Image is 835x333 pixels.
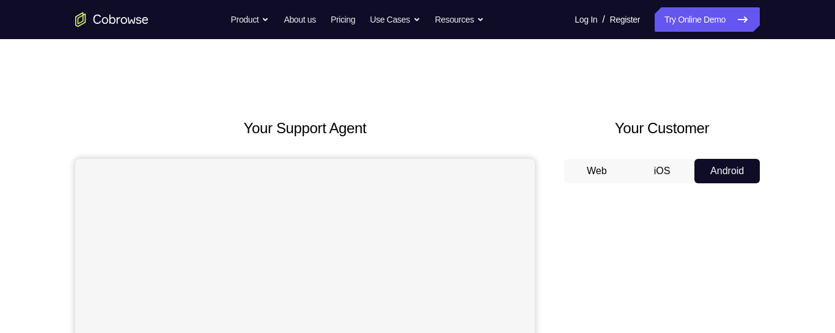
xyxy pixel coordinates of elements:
button: Resources [435,7,485,32]
h2: Your Support Agent [75,117,535,139]
a: Log In [575,7,597,32]
a: Pricing [331,7,355,32]
button: Product [231,7,270,32]
button: iOS [630,159,695,183]
h2: Your Customer [564,117,760,139]
span: / [602,12,605,27]
a: Register [610,7,640,32]
a: About us [284,7,315,32]
a: Go to the home page [75,12,149,27]
button: Android [694,159,760,183]
a: Try Online Demo [655,7,760,32]
button: Use Cases [370,7,420,32]
button: Web [564,159,630,183]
